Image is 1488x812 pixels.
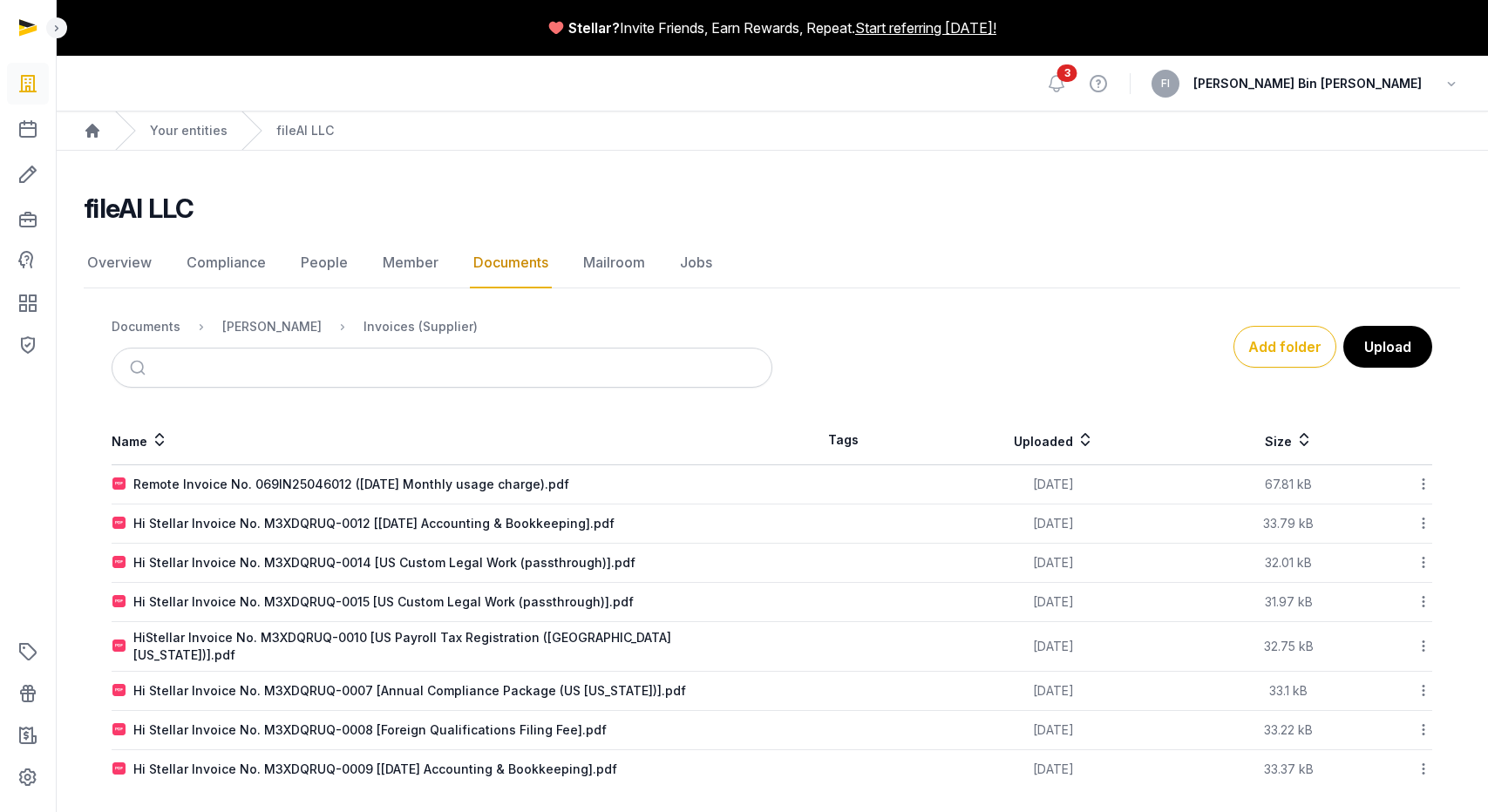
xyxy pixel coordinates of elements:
[133,515,615,532] div: Hi Stellar Invoice No. M3XDQRUQ-0012 [[DATE] Accounting & Bookkeeping].pdf
[84,193,194,224] h2: fileAI LLC
[855,17,996,38] a: Start referring [DATE]!
[150,122,228,139] a: Your entities
[133,593,634,611] div: Hi Stellar Invoice No. M3XDQRUQ-0015 [US Custom Legal Work (passthrough)].pdf
[1174,610,1488,812] iframe: Chat Widget
[568,17,620,38] span: Stellar?
[1193,73,1422,94] span: [PERSON_NAME] Bin [PERSON_NAME]
[84,238,155,288] a: Overview
[112,416,772,465] th: Name
[1343,326,1432,368] button: Upload
[1193,504,1383,544] td: 33.79 kB
[133,761,617,778] div: Hi Stellar Invoice No. M3XDQRUQ-0009 [[DATE] Accounting & Bookkeeping].pdf
[112,762,126,776] img: pdf.svg
[119,348,160,387] button: Submit
[1233,326,1336,368] button: Add folder
[112,639,126,653] img: pdf.svg
[914,416,1194,465] th: Uploaded
[112,556,126,570] img: pdf.svg
[112,595,126,609] img: pdf.svg
[112,723,126,737] img: pdf.svg
[676,238,716,288] a: Jobs
[1193,583,1383,622] td: 31.97 kB
[1193,544,1383,583] td: 32.01 kB
[1193,465,1383,504] td: 67.81 kB
[112,318,180,335] div: Documents
[1033,594,1074,609] span: [DATE]
[222,318,322,335] div: [PERSON_NAME]
[276,122,334,139] a: fileAI LLC
[133,476,569,493] div: Remote Invoice No. 069IN25046012 ([DATE] Monthly usage charge).pdf
[1033,639,1074,653] span: [DATE]
[56,112,1488,151] nav: Breadcrumb
[1152,70,1179,98] button: FI
[1057,64,1077,82] span: 3
[133,721,607,739] div: Hi Stellar Invoice No. M3XDQRUQ-0008 [Foreign Qualifications Filing Fee].pdf
[1033,722,1074,737] span: [DATE]
[1033,683,1074,698] span: [DATE]
[112,477,126,491] img: pdf.svg
[772,416,914,465] th: Tags
[1193,416,1383,465] th: Size
[1033,477,1074,491] span: [DATE]
[364,318,478,335] div: Invoices (Supplier)
[112,306,772,348] nav: Breadcrumb
[112,517,126,531] img: pdf.svg
[379,238,442,288] a: Member
[1161,78,1170,89] span: FI
[84,238,1460,288] nav: Tabs
[297,238,351,288] a: People
[133,682,686,700] div: Hi Stellar Invoice No. M3XDQRUQ-0007 [Annual Compliance Package (US [US_STATE])].pdf
[580,238,649,288] a: Mailroom
[470,238,552,288] a: Documents
[1033,761,1074,776] span: [DATE]
[133,554,635,572] div: Hi Stellar Invoice No. M3XDQRUQ-0014 [US Custom Legal Work (passthrough)].pdf
[133,629,771,664] div: HiStellar Invoice No. M3XDQRUQ-0010 [US Payroll Tax Registration ([GEOGRAPHIC_DATA] [US_STATE])].pdf
[1033,555,1074,570] span: [DATE]
[183,238,269,288] a: Compliance
[112,684,126,698] img: pdf.svg
[1033,516,1074,531] span: [DATE]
